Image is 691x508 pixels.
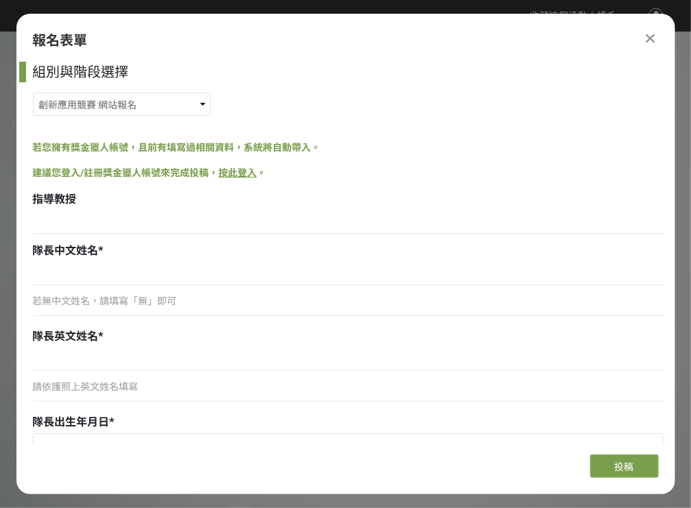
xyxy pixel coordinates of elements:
[530,10,587,21] span: 收藏這個活動
[33,244,99,257] span: 隊長中文姓名
[587,9,597,23] span: ｜
[33,32,88,49] span: 報名表單
[33,142,321,153] span: 若您擁有獎金獵人帳號，且前有填寫過相關資料，系統將自動帶入。
[257,167,267,178] span: 。
[33,62,664,82] div: 組別與階段選擇
[33,380,664,394] div: 請依護照上英文姓名填寫
[33,415,110,428] span: 隊長出生年月日
[590,455,659,478] button: 投稿
[33,294,664,309] div: 若無中文姓名，請填寫「無」即可
[615,461,634,472] span: 投稿
[597,10,616,21] span: 語系
[219,167,257,178] a: 按此登入
[33,330,99,343] span: 隊長英文姓名
[33,167,219,178] span: 建議您登入/註冊獎金獵人帳號來完成投稿，
[33,193,77,206] span: 指導教授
